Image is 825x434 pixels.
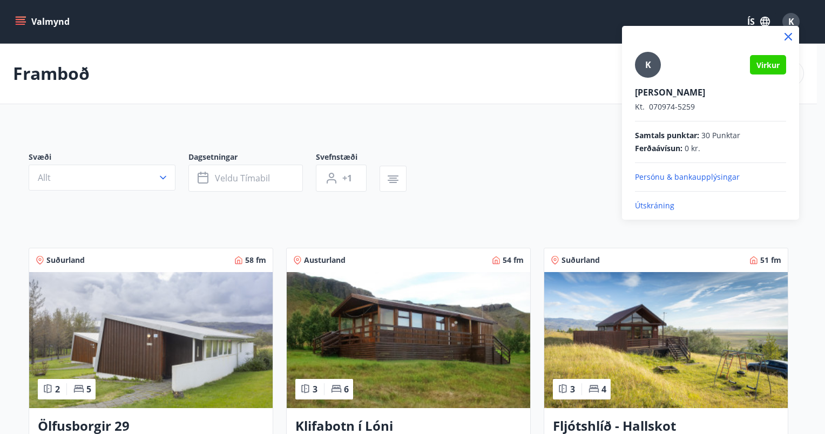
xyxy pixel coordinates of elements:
p: [PERSON_NAME] [635,86,786,98]
span: Ferðaávísun : [635,143,682,154]
p: 070974-5259 [635,101,786,112]
p: Útskráning [635,200,786,211]
p: Persónu & bankaupplýsingar [635,172,786,182]
span: K [645,59,651,71]
span: Kt. [635,101,645,112]
span: Virkur [756,60,780,70]
span: 0 kr. [685,143,700,154]
span: Samtals punktar : [635,130,699,141]
span: 30 Punktar [701,130,740,141]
